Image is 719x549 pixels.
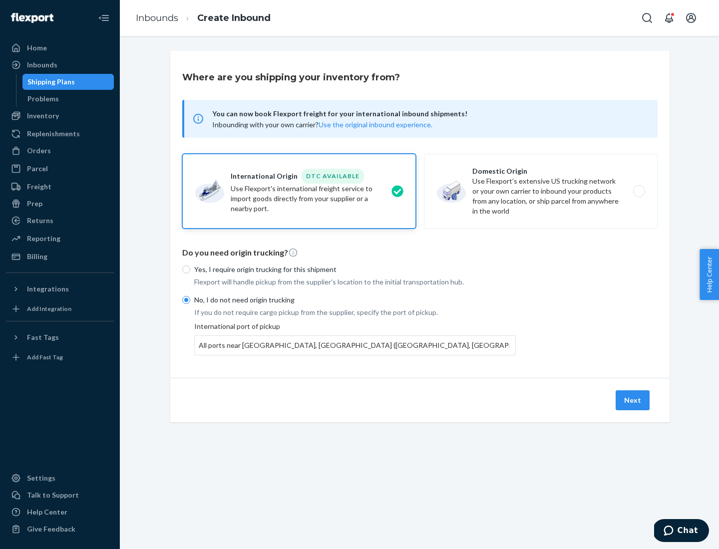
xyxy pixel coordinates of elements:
[700,249,719,300] button: Help Center
[27,199,42,209] div: Prep
[27,332,59,342] div: Fast Tags
[27,473,55,483] div: Settings
[6,329,114,345] button: Fast Tags
[6,504,114,520] a: Help Center
[27,129,80,139] div: Replenishments
[194,321,516,355] div: International port of pickup
[22,91,114,107] a: Problems
[27,146,51,156] div: Orders
[136,12,178,23] a: Inbounds
[27,284,69,294] div: Integrations
[128,3,279,33] ol: breadcrumbs
[27,490,79,500] div: Talk to Support
[659,8,679,28] button: Open notifications
[182,296,190,304] input: No, I do not need origin trucking
[27,94,59,104] div: Problems
[654,519,709,544] iframe: Opens a widget where you can chat to one of our agents
[182,266,190,274] input: Yes, I require origin trucking for this shipment
[194,277,516,287] p: Flexport will handle pickup from the supplier's location to the initial transportation hub.
[27,164,48,174] div: Parcel
[681,8,701,28] button: Open account menu
[194,295,516,305] p: No, I do not need origin trucking
[182,247,658,259] p: Do you need origin trucking?
[6,301,114,317] a: Add Integration
[6,349,114,365] a: Add Fast Tag
[6,470,114,486] a: Settings
[27,111,59,121] div: Inventory
[27,77,75,87] div: Shipping Plans
[27,234,60,244] div: Reporting
[6,249,114,265] a: Billing
[6,126,114,142] a: Replenishments
[27,60,57,70] div: Inbounds
[27,43,47,53] div: Home
[182,71,400,84] h3: Where are you shipping your inventory from?
[27,353,63,361] div: Add Fast Tag
[27,524,75,534] div: Give Feedback
[22,74,114,90] a: Shipping Plans
[6,57,114,73] a: Inbounds
[6,213,114,229] a: Returns
[6,521,114,537] button: Give Feedback
[6,196,114,212] a: Prep
[6,281,114,297] button: Integrations
[212,120,432,129] span: Inbounding with your own carrier?
[27,182,51,192] div: Freight
[212,108,646,120] span: You can now book Flexport freight for your international inbound shipments!
[94,8,114,28] button: Close Navigation
[27,216,53,226] div: Returns
[11,13,53,23] img: Flexport logo
[27,252,47,262] div: Billing
[6,161,114,177] a: Parcel
[27,507,67,517] div: Help Center
[6,108,114,124] a: Inventory
[6,487,114,503] button: Talk to Support
[616,390,650,410] button: Next
[6,143,114,159] a: Orders
[197,12,271,23] a: Create Inbound
[319,120,432,130] button: Use the original inbound experience.
[6,179,114,195] a: Freight
[27,304,71,313] div: Add Integration
[194,265,516,274] p: Yes, I require origin trucking for this shipment
[637,8,657,28] button: Open Search Box
[194,307,516,317] p: If you do not require cargo pickup from the supplier, specify the port of pickup.
[6,231,114,247] a: Reporting
[6,40,114,56] a: Home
